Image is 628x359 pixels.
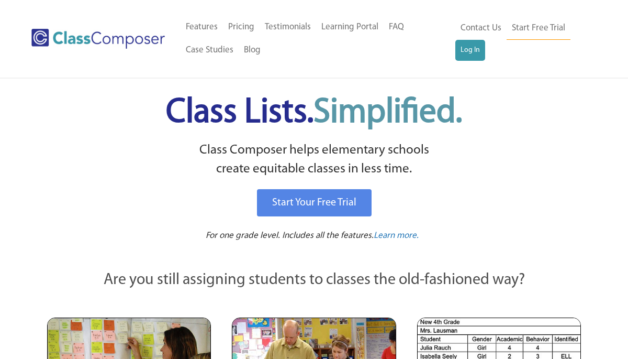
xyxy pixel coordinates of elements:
nav: Header Menu [455,17,589,61]
p: Are you still assigning students to classes the old-fashioned way? [47,269,581,292]
a: Case Studies [181,39,239,62]
span: Start Your Free Trial [272,198,356,208]
nav: Header Menu [181,16,455,62]
a: Features [181,16,223,39]
a: Start Your Free Trial [257,189,372,216]
a: Learn more. [374,230,419,243]
span: Simplified. [313,96,462,130]
a: Contact Us [455,17,507,40]
a: Learning Portal [316,16,384,39]
span: For one grade level. Includes all the features. [206,231,374,240]
img: Class Composer [31,29,165,48]
p: Class Composer helps elementary schools create equitable classes in less time. [46,141,582,179]
a: FAQ [384,16,409,39]
a: Blog [239,39,266,62]
a: Testimonials [260,16,316,39]
a: Pricing [223,16,260,39]
a: Start Free Trial [507,17,570,40]
span: Class Lists. [166,96,462,130]
a: Log In [455,40,485,61]
span: Learn more. [374,231,419,240]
